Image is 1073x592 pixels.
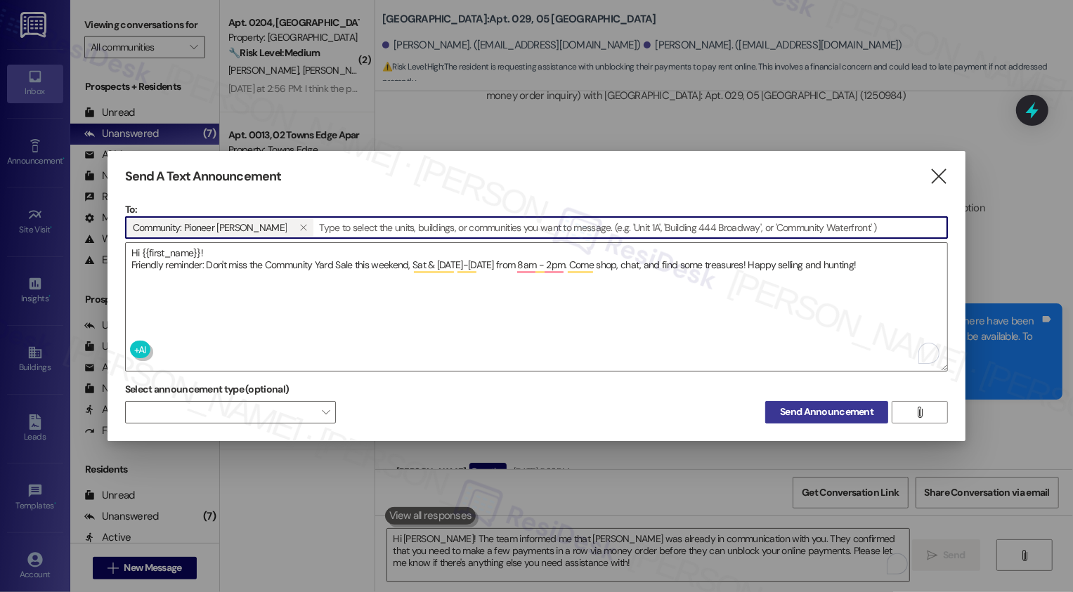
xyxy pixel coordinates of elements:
i:  [299,222,307,233]
div: To enrich screen reader interactions, please activate Accessibility in Grammarly extension settings [125,242,949,371]
textarea: To enrich screen reader interactions, please activate Accessibility in Grammarly extension settings [126,243,948,371]
input: Type to select the units, buildings, or communities you want to message. (e.g. 'Unit 1A', 'Buildi... [315,217,947,238]
button: Send Announcement [765,401,888,423]
span: Send Announcement [780,404,873,419]
button: Community: Pioneer Woods [292,218,313,237]
span: Community: Pioneer Woods [133,218,287,237]
i:  [930,169,949,184]
label: Select announcement type (optional) [125,379,290,400]
i:  [915,407,925,418]
h3: Send A Text Announcement [125,169,281,185]
p: To: [125,202,949,216]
